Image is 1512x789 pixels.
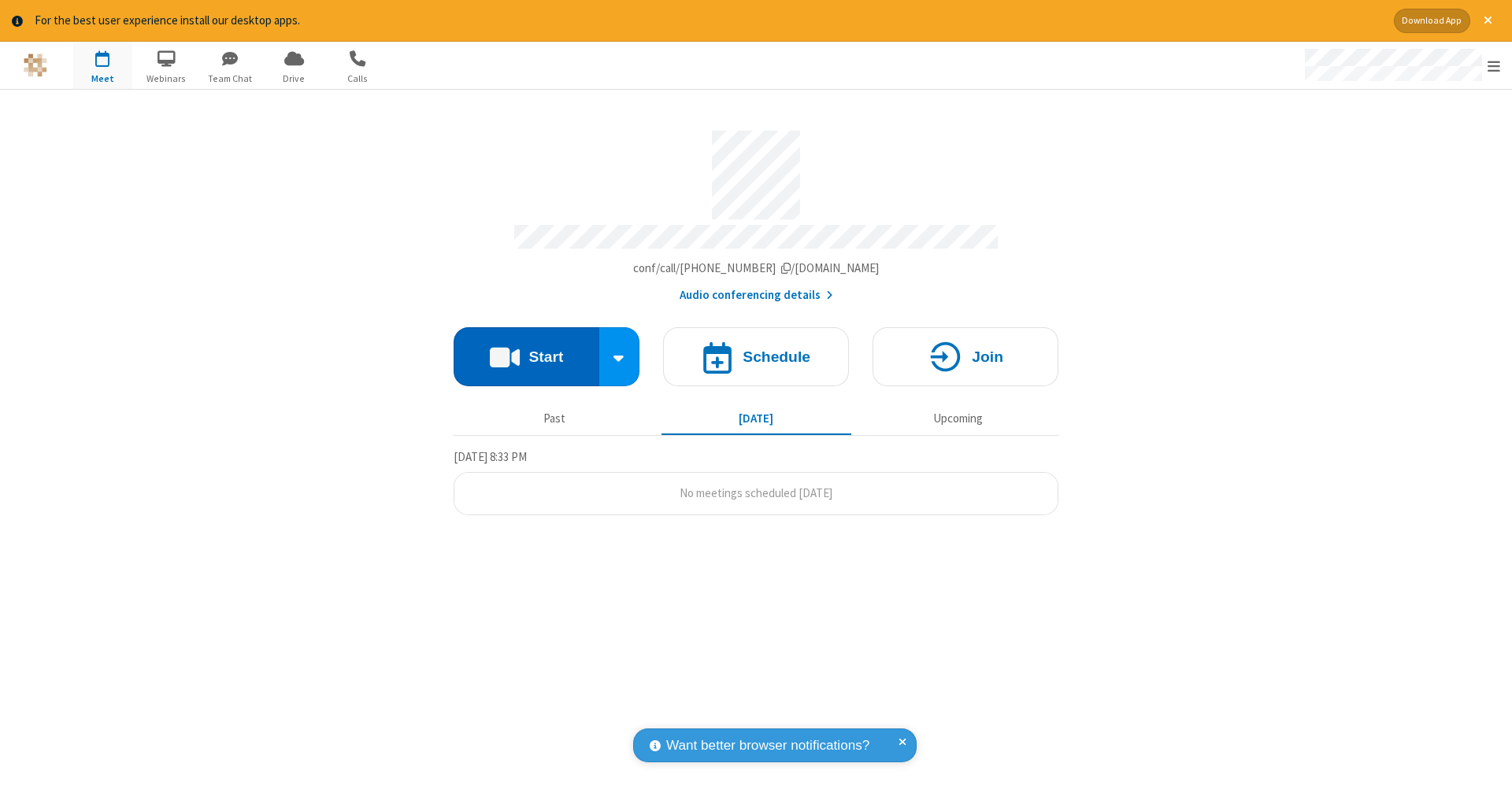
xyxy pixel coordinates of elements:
div: Open menu [1290,42,1512,89]
h4: Start [528,349,563,364]
span: Meet [73,72,132,86]
button: Copy my meeting room linkCopy my meeting room link [633,260,880,278]
section: Account details [454,119,1058,304]
button: Audio conferencing details [680,286,833,304]
button: Join [873,327,1058,386]
span: Team Chat [201,72,260,86]
span: No meetings scheduled [DATE] [680,485,832,500]
h4: Schedule [743,349,810,364]
span: Copy my meeting room link [633,260,880,275]
span: Calls [328,72,387,86]
button: [DATE] [661,404,851,434]
button: Upcoming [863,404,1053,434]
div: Start conference options [599,327,640,386]
div: For the best user experience install our desktop apps. [35,12,1382,30]
span: Want better browser notifications? [666,736,869,756]
span: Drive [265,72,324,86]
button: Start [454,327,599,386]
section: Today's Meetings [454,448,1058,515]
span: Webinars [137,72,196,86]
button: Logo [6,42,65,89]
button: Download App [1394,9,1470,33]
button: Past [460,404,650,434]
img: QA Selenium DO NOT DELETE OR CHANGE [24,53,47,77]
h4: Join [972,349,1003,364]
span: [DATE] 8:33 PM [454,449,527,464]
button: Schedule [663,327,849,386]
button: Close alert [1476,9,1500,33]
